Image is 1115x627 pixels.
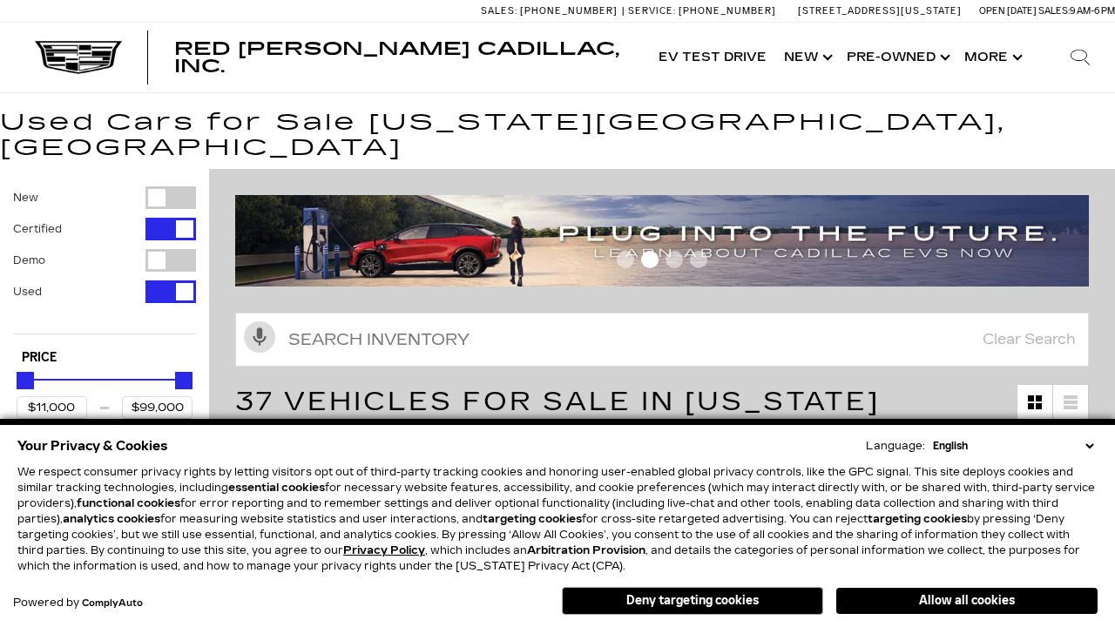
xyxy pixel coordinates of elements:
label: New [13,189,38,206]
a: Service: [PHONE_NUMBER] [622,6,780,16]
select: Language Select [929,438,1098,454]
input: Search Inventory [235,313,1089,367]
a: Sales: [PHONE_NUMBER] [481,6,622,16]
strong: targeting cookies [483,513,582,525]
strong: functional cookies [77,497,180,509]
img: ev-blog-post-banners4 [235,195,1089,287]
strong: analytics cookies [63,513,160,525]
strong: Arbitration Provision [527,544,645,556]
a: EV Test Drive [650,23,775,92]
input: Maximum [122,396,193,419]
span: Service: [628,5,676,17]
label: Used [13,283,42,300]
svg: Click to toggle on voice search [244,321,275,353]
span: Red [PERSON_NAME] Cadillac, Inc. [174,38,619,77]
div: Minimum Price [17,372,34,389]
button: Allow all cookies [836,588,1098,614]
strong: essential cookies [228,482,325,494]
span: Open [DATE] [979,5,1037,17]
div: Powered by [13,597,143,609]
strong: targeting cookies [868,513,967,525]
img: Cadillac Dark Logo with Cadillac White Text [35,41,122,74]
div: Filter by Vehicle Type [13,186,196,334]
label: Demo [13,252,45,269]
span: Your Privacy & Cookies [17,434,168,458]
span: Go to slide 2 [641,251,659,268]
span: [PHONE_NUMBER] [520,5,618,17]
a: Red [PERSON_NAME] Cadillac, Inc. [174,40,632,75]
span: Sales: [481,5,517,17]
a: ComplyAuto [82,598,143,609]
span: Go to slide 4 [690,251,707,268]
a: New [775,23,838,92]
span: Sales: [1038,5,1070,17]
label: Certified [13,220,62,238]
span: 9 AM-6 PM [1070,5,1115,17]
span: Go to slide 1 [617,251,634,268]
span: 37 Vehicles for Sale in [US_STATE][GEOGRAPHIC_DATA], [GEOGRAPHIC_DATA] [235,386,960,452]
div: Maximum Price [175,372,193,389]
a: Privacy Policy [343,544,425,556]
h5: Price [22,350,187,366]
button: Deny targeting cookies [562,587,823,615]
span: Go to slide 3 [666,251,683,268]
div: Price [17,366,193,419]
span: [PHONE_NUMBER] [679,5,776,17]
button: More [956,23,1028,92]
p: We respect consumer privacy rights by letting visitors opt out of third-party tracking cookies an... [17,464,1098,574]
a: [STREET_ADDRESS][US_STATE] [798,5,962,17]
input: Minimum [17,396,87,419]
div: Language: [866,441,925,451]
a: Pre-Owned [838,23,956,92]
